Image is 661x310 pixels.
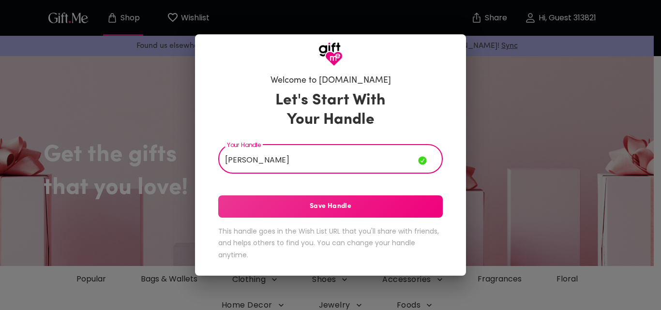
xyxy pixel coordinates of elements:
button: Save Handle [218,195,443,218]
h6: This handle goes in the Wish List URL that you'll share with friends, and helps others to find yo... [218,225,443,261]
h3: Let's Start With Your Handle [263,91,398,130]
span: Save Handle [218,201,443,212]
img: GiftMe Logo [318,42,343,66]
input: Your Handle [218,147,418,174]
h6: Welcome to [DOMAIN_NAME] [270,75,391,87]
